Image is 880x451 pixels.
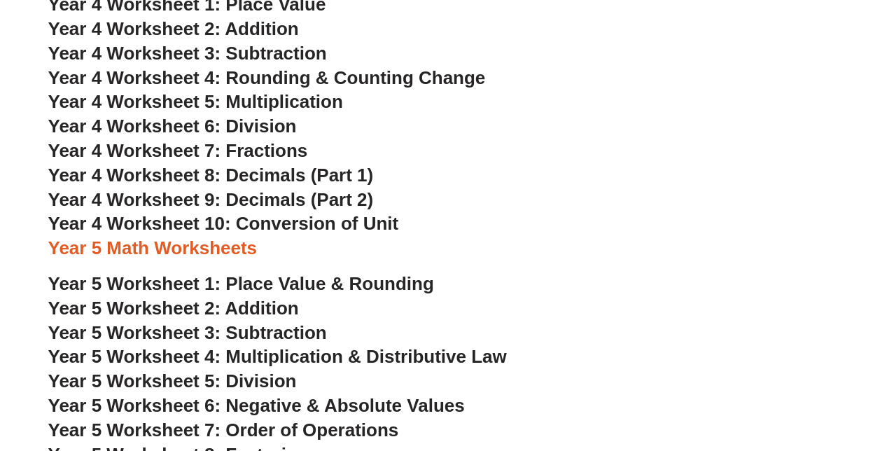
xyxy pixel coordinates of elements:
a: Year 5 Worksheet 6: Negative & Absolute Values [48,395,465,416]
a: Year 4 Worksheet 8: Decimals (Part 1) [48,165,374,186]
iframe: Chat Widget [647,293,880,451]
a: Year 5 Worksheet 5: Division [48,370,297,391]
a: Year 4 Worksheet 5: Multiplication [48,91,343,112]
a: Year 4 Worksheet 2: Addition [48,18,299,39]
a: Year 5 Worksheet 4: Multiplication & Distributive Law [48,346,507,367]
a: Year 4 Worksheet 10: Conversion of Unit [48,213,399,234]
a: Year 4 Worksheet 9: Decimals (Part 2) [48,189,374,210]
a: Year 4 Worksheet 7: Fractions [48,140,308,161]
a: Year 5 Worksheet 2: Addition [48,298,299,319]
a: Year 4 Worksheet 3: Subtraction [48,43,327,64]
h3: Year 5 Math Worksheets [48,237,832,261]
a: Year 4 Worksheet 6: Division [48,116,297,137]
a: Year 4 Worksheet 4: Rounding & Counting Change [48,67,486,88]
a: Year 5 Worksheet 7: Order of Operations [48,419,399,440]
a: Year 5 Worksheet 1: Place Value & Rounding [48,273,434,294]
a: Year 5 Worksheet 3: Subtraction [48,322,327,343]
